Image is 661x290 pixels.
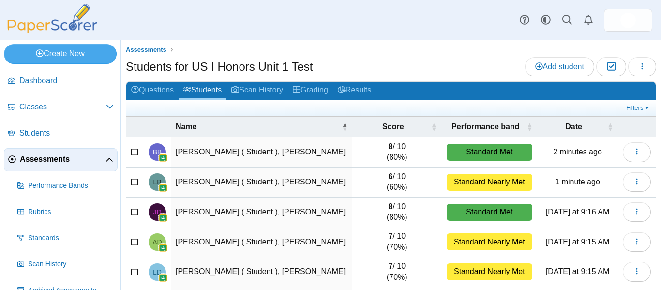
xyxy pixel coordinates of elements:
[546,267,609,275] time: Oct 14, 2025 at 9:15 AM
[357,122,429,132] span: Score
[352,198,441,228] td: / 10 (80%)
[171,227,352,257] td: [PERSON_NAME] ( Student ), [PERSON_NAME]
[171,198,352,228] td: [PERSON_NAME] ( Student ), [PERSON_NAME]
[389,172,393,181] b: 6
[546,208,609,216] time: Oct 14, 2025 at 9:16 AM
[604,9,652,32] a: ps.3EkigzR8e34dNbR6
[171,257,352,287] td: [PERSON_NAME] ( Student ), [PERSON_NAME]
[158,153,168,163] img: googleClassroom-logo.png
[158,243,168,253] img: googleClassroom-logo.png
[158,213,168,223] img: googleClassroom-logo.png
[607,122,613,132] span: Date : Activate to sort
[126,82,179,100] a: Questions
[288,82,333,100] a: Grading
[542,122,605,132] span: Date
[126,46,166,53] span: Assessments
[555,178,600,186] time: Oct 14, 2025 at 12:16 PM
[153,269,162,275] span: Lila Dippold ( Student )
[447,263,533,280] div: Standard Nearly Met
[126,59,313,75] h1: Students for US I Honors Unit 1 Test
[28,207,114,217] span: Rubrics
[620,13,636,28] span: Carly Phillips
[171,137,352,168] td: [PERSON_NAME] ( Student ), [PERSON_NAME]
[447,144,533,161] div: Standard Met
[535,62,584,71] span: Add student
[4,4,101,33] img: PaperScorer
[389,262,393,270] b: 7
[4,122,118,145] a: Students
[333,82,376,100] a: Results
[19,102,106,112] span: Classes
[19,76,114,86] span: Dashboard
[4,96,118,119] a: Classes
[153,179,161,185] span: Luke Breslin ( Student )
[447,233,533,250] div: Standard Nearly Met
[624,103,653,113] a: Filters
[153,149,162,155] span: Benjamin Bove ( Student )
[14,200,118,224] a: Rubrics
[526,122,532,132] span: Performance band : Activate to sort
[28,181,114,191] span: Performance Bands
[447,174,533,191] div: Standard Nearly Met
[389,232,393,240] b: 7
[578,10,599,31] a: Alerts
[525,57,594,76] a: Add student
[352,257,441,287] td: / 10 (70%)
[389,142,393,151] b: 8
[14,174,118,198] a: Performance Bands
[176,122,340,132] span: Name
[447,204,533,221] div: Standard Met
[14,253,118,276] a: Scan History
[4,70,118,93] a: Dashboard
[14,227,118,250] a: Standards
[20,154,105,165] span: Assessments
[4,148,118,171] a: Assessments
[153,209,161,215] span: Jonathan Daum ( Student )
[389,202,393,211] b: 8
[553,148,602,156] time: Oct 14, 2025 at 12:16 PM
[352,168,441,198] td: / 10 (60%)
[171,168,352,198] td: [PERSON_NAME] ( Student ), [PERSON_NAME]
[19,128,114,138] span: Students
[152,239,162,245] span: Alan Demetrio ( Student )
[28,259,114,269] span: Scan History
[4,27,101,35] a: PaperScorer
[431,122,437,132] span: Score : Activate to sort
[158,183,168,193] img: googleClassroom-logo.png
[28,233,114,243] span: Standards
[546,238,609,246] time: Oct 14, 2025 at 9:15 AM
[4,44,117,63] a: Create New
[123,44,169,56] a: Assessments
[158,273,168,283] img: googleClassroom-logo.png
[447,122,525,132] span: Performance band
[352,137,441,168] td: / 10 (80%)
[226,82,288,100] a: Scan History
[179,82,226,100] a: Students
[620,13,636,28] img: ps.3EkigzR8e34dNbR6
[352,227,441,257] td: / 10 (70%)
[342,122,347,132] span: Name : Activate to invert sorting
